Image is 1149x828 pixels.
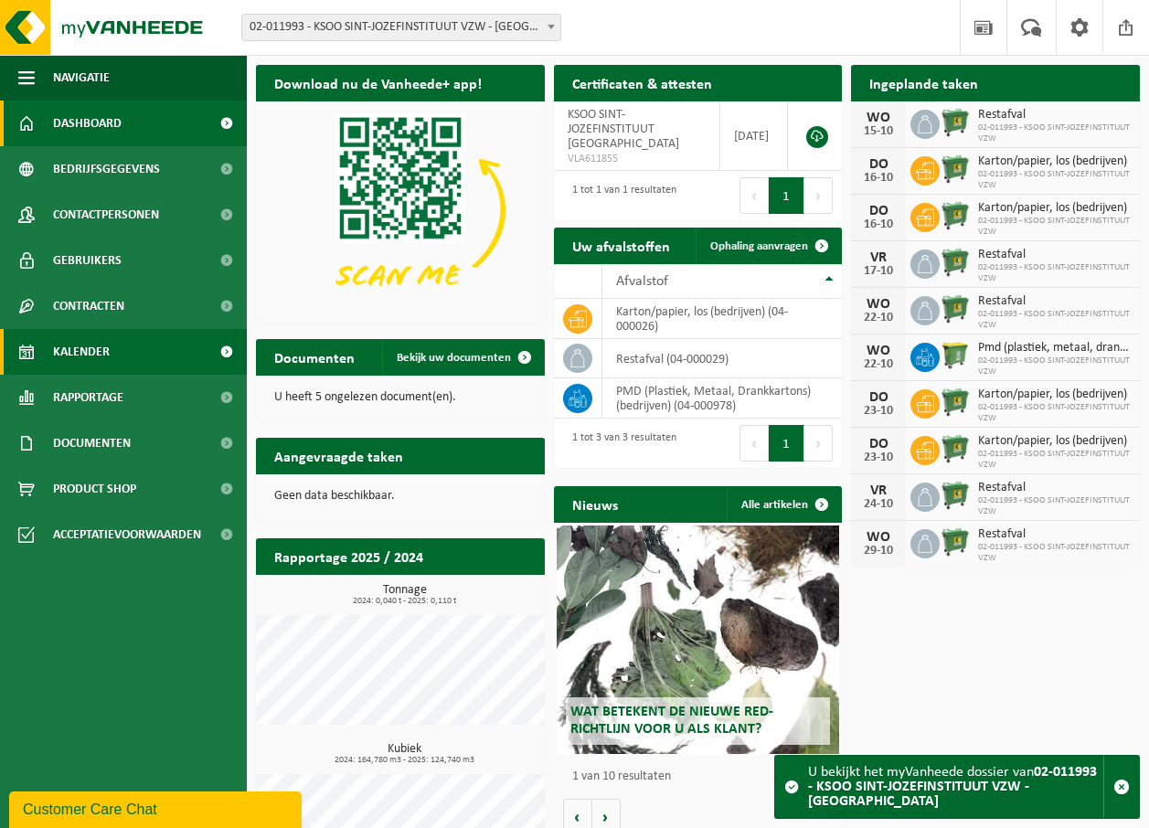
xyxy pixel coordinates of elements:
div: DO [860,437,897,451]
a: Ophaling aanvragen [696,228,840,264]
span: Karton/papier, los (bedrijven) [978,434,1131,449]
img: WB-0770-HPE-GN-01 [940,200,971,231]
span: Karton/papier, los (bedrijven) [978,154,1131,169]
td: PMD (Plastiek, Metaal, Drankkartons) (bedrijven) (04-000978) [602,378,843,419]
button: Previous [739,177,769,214]
iframe: chat widget [9,788,305,828]
span: Dashboard [53,101,122,146]
img: WB-0770-HPE-GN-01 [940,480,971,511]
span: 02-011993 - KSOO SINT-JOZEFINSTITUUT VZW [978,402,1131,424]
span: Navigatie [53,55,110,101]
h2: Aangevraagde taken [256,438,421,473]
span: 02-011993 - KSOO SINT-JOZEFINSTITUUT VZW [978,216,1131,238]
span: 02-011993 - KSOO SINT-JOZEFINSTITUUT VZW - OOSTENDE [242,15,560,40]
button: 1 [769,177,804,214]
a: Wat betekent de nieuwe RED-richtlijn voor u als klant? [557,525,839,754]
span: Contactpersonen [53,192,159,238]
span: Acceptatievoorwaarden [53,512,201,557]
td: karton/papier, los (bedrijven) (04-000026) [602,299,843,339]
h2: Documenten [256,339,373,375]
button: 1 [769,425,804,462]
button: Previous [739,425,769,462]
h2: Rapportage 2025 / 2024 [256,538,442,574]
div: DO [860,390,897,405]
img: WB-0770-HPE-GN-01 [940,433,971,464]
div: 15-10 [860,125,897,138]
span: VLA611855 [568,152,706,166]
span: Contracten [53,283,124,329]
span: Documenten [53,420,131,466]
img: WB-0770-HPE-GN-01 [940,247,971,278]
h2: Nieuws [554,486,636,522]
img: WB-0770-HPE-GN-01 [940,387,971,418]
button: Next [804,177,833,214]
span: Bedrijfsgegevens [53,146,160,192]
span: Bekijk uw documenten [397,352,511,364]
img: WB-0770-HPE-GN-01 [940,107,971,138]
span: 02-011993 - KSOO SINT-JOZEFINSTITUUT VZW [978,356,1131,377]
span: Product Shop [53,466,136,512]
span: Rapportage [53,375,123,420]
div: 1 tot 1 van 1 resultaten [563,175,676,216]
div: WO [860,111,897,125]
div: WO [860,297,897,312]
div: VR [860,250,897,265]
div: U bekijkt het myVanheede dossier van [808,756,1103,818]
img: WB-0770-HPE-GN-01 [940,526,971,557]
a: Bekijk rapportage [409,574,543,610]
h3: Tonnage [265,584,545,606]
strong: 02-011993 - KSOO SINT-JOZEFINSTITUUT VZW - [GEOGRAPHIC_DATA] [808,765,1097,809]
div: 22-10 [860,312,897,324]
td: [DATE] [720,101,789,171]
img: WB-0770-HPE-GN-50 [940,340,971,371]
span: 2024: 164,780 m3 - 2025: 124,740 m3 [265,756,545,765]
div: 16-10 [860,172,897,185]
div: 1 tot 3 van 3 resultaten [563,423,676,463]
div: 24-10 [860,498,897,511]
div: 29-10 [860,545,897,557]
img: WB-0770-HPE-GN-01 [940,293,971,324]
div: 17-10 [860,265,897,278]
span: 02-011993 - KSOO SINT-JOZEFINSTITUUT VZW [978,542,1131,564]
span: 2024: 0,040 t - 2025: 0,110 t [265,597,545,606]
div: 22-10 [860,358,897,371]
span: 02-011993 - KSOO SINT-JOZEFINSTITUUT VZW [978,262,1131,284]
p: 1 van 10 resultaten [572,770,834,783]
div: WO [860,344,897,358]
div: WO [860,530,897,545]
span: Restafval [978,481,1131,495]
h2: Uw afvalstoffen [554,228,688,263]
span: Pmd (plastiek, metaal, drankkartons) (bedrijven) [978,341,1131,356]
span: KSOO SINT-JOZEFINSTITUUT [GEOGRAPHIC_DATA] [568,108,679,151]
span: Ophaling aanvragen [710,240,808,252]
span: 02-011993 - KSOO SINT-JOZEFINSTITUUT VZW [978,495,1131,517]
span: Restafval [978,248,1131,262]
div: DO [860,204,897,218]
span: Restafval [978,294,1131,309]
span: Karton/papier, los (bedrijven) [978,201,1131,216]
span: 02-011993 - KSOO SINT-JOZEFINSTITUUT VZW [978,169,1131,191]
div: VR [860,483,897,498]
h2: Download nu de Vanheede+ app! [256,65,500,101]
h3: Kubiek [265,743,545,765]
div: 16-10 [860,218,897,231]
div: 23-10 [860,451,897,464]
p: Geen data beschikbaar. [274,490,527,503]
span: Wat betekent de nieuwe RED-richtlijn voor u als klant? [570,705,773,737]
a: Alle artikelen [727,486,840,523]
td: restafval (04-000029) [602,339,843,378]
h2: Certificaten & attesten [554,65,730,101]
span: 02-011993 - KSOO SINT-JOZEFINSTITUUT VZW [978,449,1131,471]
span: 02-011993 - KSOO SINT-JOZEFINSTITUUT VZW - OOSTENDE [241,14,561,41]
div: 23-10 [860,405,897,418]
img: WB-0770-HPE-GN-01 [940,154,971,185]
span: Restafval [978,108,1131,122]
span: Restafval [978,527,1131,542]
p: U heeft 5 ongelezen document(en). [274,391,527,404]
span: Gebruikers [53,238,122,283]
div: DO [860,157,897,172]
span: 02-011993 - KSOO SINT-JOZEFINSTITUUT VZW [978,122,1131,144]
img: Download de VHEPlus App [256,101,545,318]
span: Afvalstof [616,274,668,289]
